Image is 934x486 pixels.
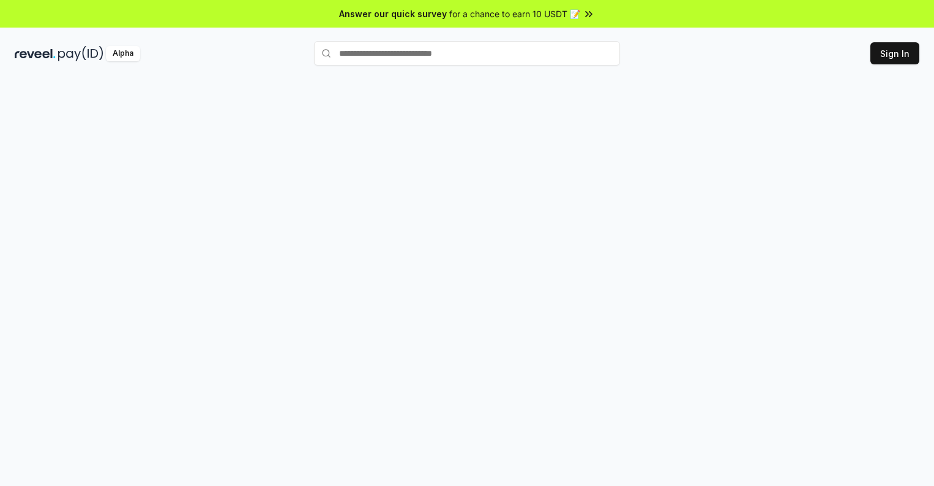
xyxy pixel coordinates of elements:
[15,46,56,61] img: reveel_dark
[58,46,103,61] img: pay_id
[449,7,580,20] span: for a chance to earn 10 USDT 📝
[106,46,140,61] div: Alpha
[339,7,447,20] span: Answer our quick survey
[870,42,919,64] button: Sign In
